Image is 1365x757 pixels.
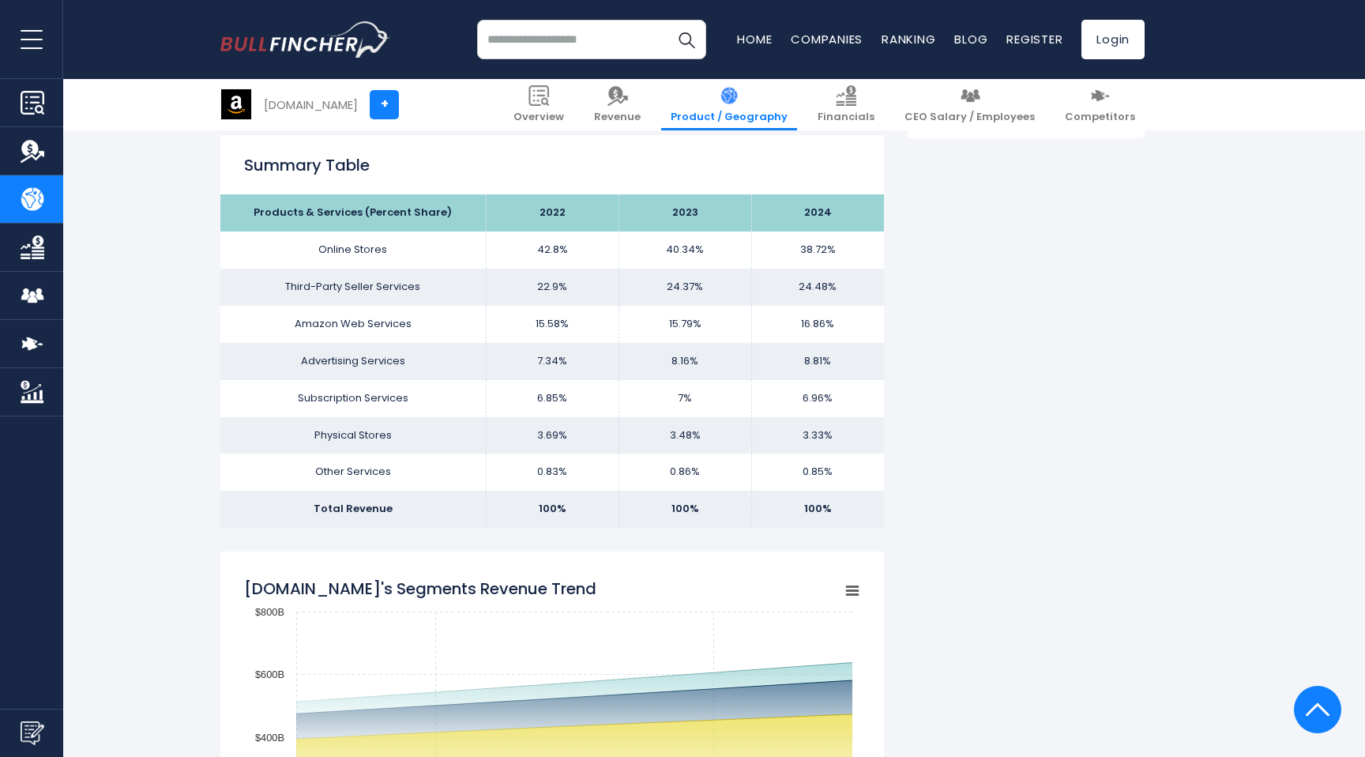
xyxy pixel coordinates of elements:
td: Physical Stores [220,417,486,454]
a: CEO Salary / Employees [895,79,1044,130]
td: 100% [619,491,751,528]
text: $800B [255,606,284,618]
a: + [370,90,399,119]
span: Product / Geography [671,111,788,124]
td: 42.8% [486,232,619,269]
td: 8.81% [751,343,884,380]
img: bullfincher logo [220,21,390,58]
th: 2023 [619,194,751,232]
td: 24.37% [619,269,751,306]
td: Advertising Services [220,343,486,380]
th: Products & Services (Percent Share) [220,194,486,232]
a: Overview [504,79,573,130]
a: Revenue [585,79,650,130]
td: 0.86% [619,454,751,491]
td: Amazon Web Services [220,306,486,343]
button: Search [667,20,706,59]
td: 22.9% [486,269,619,306]
td: Total Revenue [220,491,486,528]
span: Revenue [594,111,641,124]
td: 6.85% [486,380,619,417]
td: 7% [619,380,751,417]
td: Third-Party Seller Services [220,269,486,306]
span: Competitors [1065,111,1135,124]
a: Blog [954,31,987,47]
span: CEO Salary / Employees [904,111,1035,124]
a: Login [1081,20,1145,59]
td: 38.72% [751,232,884,269]
td: 3.48% [619,417,751,454]
td: 0.83% [486,454,619,491]
a: Go to homepage [220,21,390,58]
text: $400B [255,732,284,744]
th: 2022 [486,194,619,232]
text: $600B [255,668,284,680]
a: Ranking [882,31,935,47]
div: [DOMAIN_NAME] [264,96,358,114]
td: Online Stores [220,232,486,269]
a: Register [1006,31,1062,47]
td: 7.34% [486,343,619,380]
span: Financials [818,111,874,124]
a: Home [737,31,772,47]
td: 6.96% [751,380,884,417]
td: Other Services [220,454,486,491]
td: 3.69% [486,417,619,454]
img: AMZN logo [221,89,251,119]
td: 24.48% [751,269,884,306]
td: 8.16% [619,343,751,380]
td: Subscription Services [220,380,486,417]
td: 15.58% [486,306,619,343]
td: 40.34% [619,232,751,269]
tspan: [DOMAIN_NAME]'s Segments Revenue Trend [244,578,596,600]
a: Financials [808,79,884,130]
a: Product / Geography [661,79,797,130]
td: 3.33% [751,417,884,454]
span: Overview [513,111,564,124]
a: Competitors [1055,79,1145,130]
h2: Summary Table [244,153,860,177]
td: 15.79% [619,306,751,343]
a: Companies [791,31,863,47]
td: 100% [751,491,884,528]
th: 2024 [751,194,884,232]
td: 100% [486,491,619,528]
td: 16.86% [751,306,884,343]
td: 0.85% [751,454,884,491]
